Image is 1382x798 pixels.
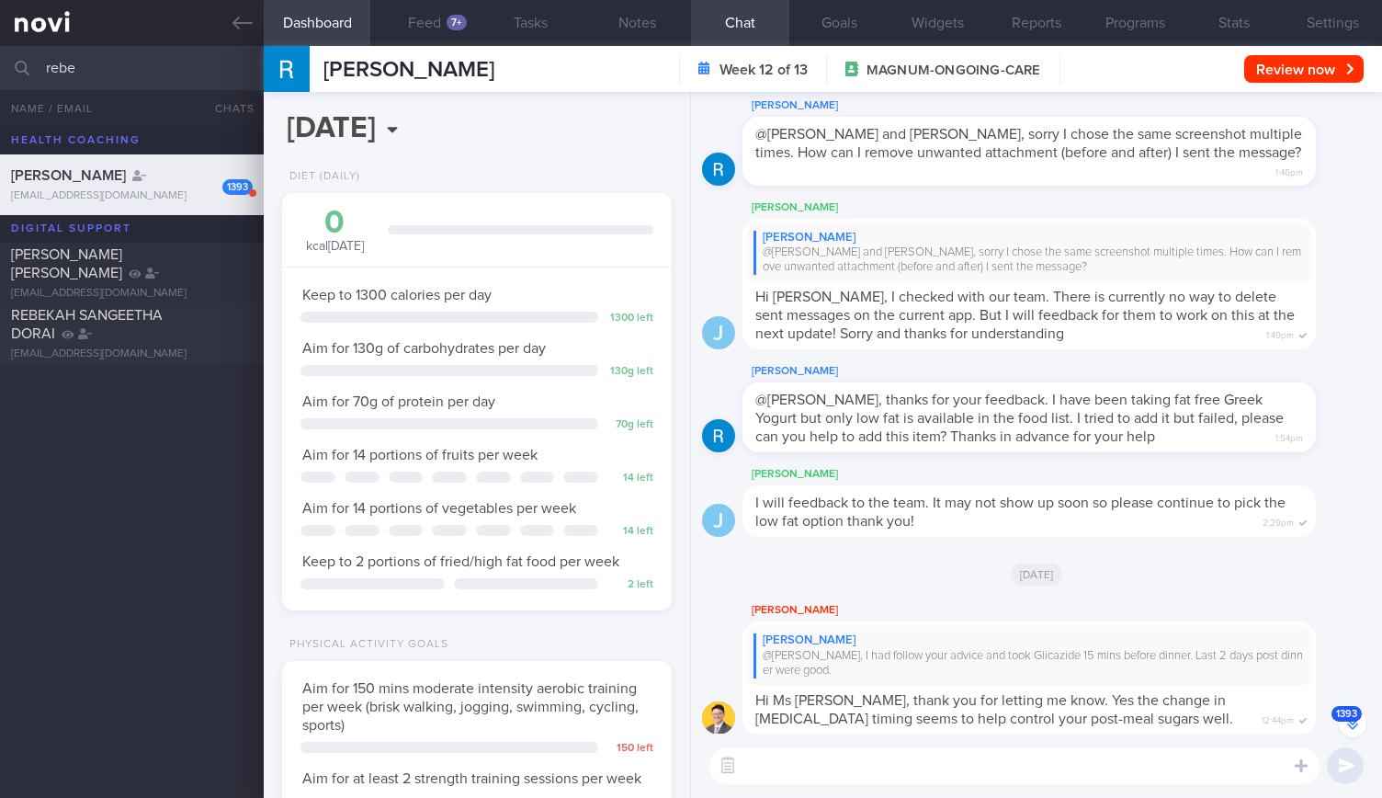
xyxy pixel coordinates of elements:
[447,15,467,30] div: 7+
[11,247,122,280] span: [PERSON_NAME] [PERSON_NAME]
[1011,564,1063,586] span: [DATE]
[742,599,1371,621] div: [PERSON_NAME]
[742,463,1371,485] div: [PERSON_NAME]
[302,554,619,569] span: Keep to 2 portions of fried/high fat food per week
[607,742,653,756] div: 150 left
[300,207,369,239] div: 0
[867,62,1041,80] span: MAGNUM-ONGOING-CARE
[302,448,538,462] span: Aim for 14 portions of fruits per week
[302,341,546,356] span: Aim for 130g of carbohydrates per day
[282,170,360,184] div: Diet (Daily)
[302,681,639,733] span: Aim for 150 mins moderate intensity aerobic training per week (brisk walking, jogging, swimming, ...
[11,348,253,361] div: [EMAIL_ADDRESS][DOMAIN_NAME]
[1275,162,1303,179] span: 1:46pm
[190,90,264,127] button: Chats
[702,316,735,350] div: J
[753,649,1305,679] div: @[PERSON_NAME], I had follow your advice and took Glicazide 15 mins before dinner. Last 2 days po...
[302,394,495,409] span: Aim for 70g of protein per day
[607,418,653,432] div: 70 g left
[719,61,808,79] strong: Week 12 of 13
[1275,427,1303,445] span: 1:54pm
[753,245,1305,276] div: @[PERSON_NAME] and [PERSON_NAME], sorry I chose the same screenshot multiple times. How can I rem...
[1266,325,1294,342] span: 1:49pm
[607,472,653,485] div: 14 left
[607,578,653,592] div: 2 left
[742,95,1371,117] div: [PERSON_NAME]
[755,393,1284,444] span: @[PERSON_NAME], thanks for your feedback. I have been taking fat free Greek Yogurt but only low f...
[742,360,1371,382] div: [PERSON_NAME]
[1263,512,1294,530] span: 2:29pm
[755,693,1233,726] span: Hi Ms [PERSON_NAME], thank you for letting me know. Yes the change in [MEDICAL_DATA] timing seems...
[702,504,735,538] div: J
[11,308,163,341] span: REBEKAH SANGEETHA DORAI
[753,231,1305,245] div: [PERSON_NAME]
[607,365,653,379] div: 130 g left
[1331,706,1362,722] span: 1393
[755,290,1295,341] span: Hi [PERSON_NAME], I checked with our team. There is currently no way to delete sent messages on t...
[302,771,641,786] span: Aim for at least 2 strength training sessions per week
[300,207,369,256] div: kcal [DATE]
[11,168,126,183] span: [PERSON_NAME]
[607,525,653,539] div: 14 left
[607,312,653,325] div: 1300 left
[1262,710,1294,727] span: 12:44pm
[282,638,448,652] div: Physical Activity Goals
[11,287,253,301] div: [EMAIL_ADDRESS][DOMAIN_NAME]
[1339,710,1366,737] button: 1393
[302,501,576,516] span: Aim for 14 portions of vegetables per week
[1244,55,1364,83] button: Review now
[323,59,494,81] span: [PERSON_NAME]
[755,496,1286,529] span: I will feedback to the team. It may not show up soon so please continue to pick the low fat optio...
[11,189,253,203] div: [EMAIL_ADDRESS][DOMAIN_NAME]
[222,179,253,195] div: 1393
[302,288,492,302] span: Keep to 1300 calories per day
[742,197,1371,219] div: [PERSON_NAME]
[755,127,1302,160] span: @[PERSON_NAME] and [PERSON_NAME], sorry I chose the same screenshot multiple times. How can I rem...
[753,633,1305,648] div: [PERSON_NAME]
